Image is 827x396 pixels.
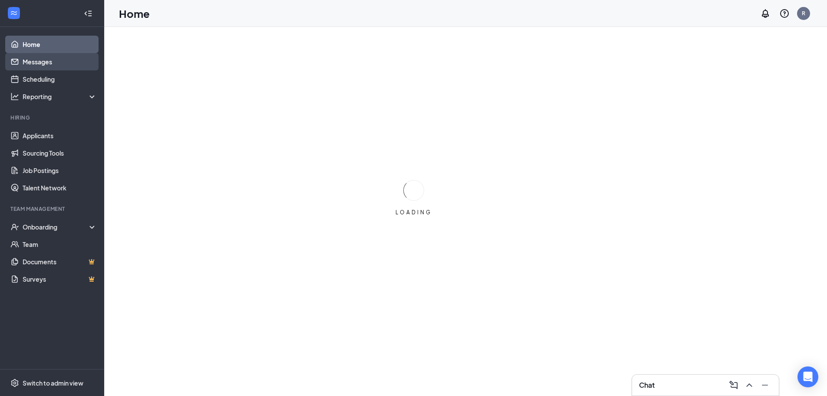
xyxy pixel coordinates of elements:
[760,380,770,390] svg: Minimize
[119,6,150,21] h1: Home
[10,223,19,231] svg: UserCheck
[10,379,19,387] svg: Settings
[10,205,95,213] div: Team Management
[23,53,97,70] a: Messages
[23,92,97,101] div: Reporting
[728,380,739,390] svg: ComposeMessage
[23,144,97,162] a: Sourcing Tools
[392,209,435,216] div: LOADING
[23,270,97,288] a: SurveysCrown
[23,223,89,231] div: Onboarding
[23,253,97,270] a: DocumentsCrown
[23,36,97,53] a: Home
[23,179,97,196] a: Talent Network
[23,70,97,88] a: Scheduling
[23,127,97,144] a: Applicants
[779,8,790,19] svg: QuestionInfo
[23,236,97,253] a: Team
[639,380,655,390] h3: Chat
[10,9,18,17] svg: WorkstreamLogo
[802,10,805,17] div: R
[23,162,97,179] a: Job Postings
[760,8,771,19] svg: Notifications
[744,380,755,390] svg: ChevronUp
[84,9,92,18] svg: Collapse
[742,378,756,392] button: ChevronUp
[758,378,772,392] button: Minimize
[10,114,95,121] div: Hiring
[727,378,741,392] button: ComposeMessage
[23,379,83,387] div: Switch to admin view
[797,366,818,387] div: Open Intercom Messenger
[10,92,19,101] svg: Analysis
